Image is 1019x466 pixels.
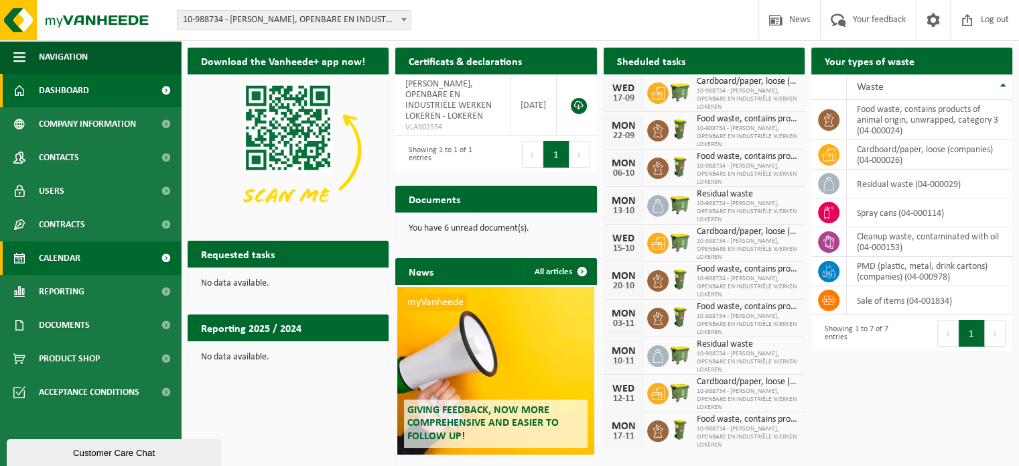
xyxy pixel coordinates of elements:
[397,287,594,455] a: myVanheede Giving feedback, now more comprehensive and easier to follow up!
[669,381,691,404] img: WB-1100-HPE-GN-50
[610,244,637,253] div: 15-10
[669,231,691,253] img: WB-1100-HPE-GN-50
[39,342,100,375] span: Product Shop
[39,241,80,275] span: Calendar
[697,114,798,125] span: Food waste, contains products of animal origin, unwrapped, category 3
[39,174,64,208] span: Users
[697,152,798,162] span: Food waste, contains products of animal origin, unwrapped, category 3
[511,74,557,136] td: [DATE]
[669,418,691,441] img: WB-0060-HPE-GN-50
[543,141,569,168] button: 1
[669,193,691,216] img: WB-1100-HPE-GN-50
[610,308,637,319] div: MON
[405,122,500,133] span: VLA902554
[610,158,637,169] div: MON
[847,100,1012,140] td: food waste, contains products of animal origin, unwrapped, category 3 (04-000024)
[811,48,928,74] h2: Your types of waste
[697,414,798,425] span: Food waste, contains products of animal origin, unwrapped, category 3
[847,170,1012,198] td: residual waste (04-000029)
[188,314,315,341] h2: Reporting 2025 / 2024
[847,140,1012,170] td: cardboard/paper, loose (companies) (04-000026)
[697,339,798,350] span: Residual waste
[402,139,489,169] div: Showing 1 to 1 of 1 entries
[697,350,798,374] span: 10-988734 - [PERSON_NAME], OPENBARE EN INDUSTRIËLE WERKEN LOKEREN
[697,76,798,87] span: Cardboard/paper, loose (companies)
[610,121,637,131] div: MON
[697,189,798,200] span: Residual waste
[697,264,798,275] span: Food waste, contains products of animal origin, unwrapped, category 3
[697,125,798,149] span: 10-988734 - [PERSON_NAME], OPENBARE EN INDUSTRIËLE WERKEN LOKEREN
[669,268,691,291] img: WB-0060-HPE-GN-50
[39,141,79,174] span: Contacts
[39,308,90,342] span: Documents
[610,282,637,291] div: 20-10
[188,48,379,74] h2: Download the Vanheede+ app now!
[669,343,691,366] img: WB-1100-HPE-GN-50
[39,40,88,74] span: Navigation
[610,94,637,103] div: 17-09
[522,141,543,168] button: Previous
[610,384,637,394] div: WED
[697,200,798,224] span: 10-988734 - [PERSON_NAME], OPENBARE EN INDUSTRIËLE WERKEN LOKEREN
[818,318,905,348] div: Showing 1 to 7 of 7 entries
[407,405,559,441] span: Giving feedback, now more comprehensive and easier to follow up!
[610,131,637,141] div: 22-09
[669,306,691,329] img: WB-0060-HPE-GN-50
[610,83,637,94] div: WED
[669,118,691,141] img: WB-0060-HPE-GN-50
[404,294,467,311] span: myVanheede
[610,319,637,329] div: 03-11
[297,341,387,367] a: View reporting
[610,394,637,404] div: 12-11
[847,227,1012,257] td: cleanup waste, contaminated with oil (04-000153)
[39,208,85,241] span: Contracts
[524,258,596,285] a: All articles
[188,74,389,225] img: Download de VHEPlus App
[610,432,637,441] div: 17-11
[201,353,375,362] p: No data available.
[857,82,884,93] span: Waste
[395,186,474,212] h2: Documents
[697,388,798,412] span: 10-988734 - [PERSON_NAME], OPENBARE EN INDUSTRIËLE WERKEN LOKEREN
[39,107,136,141] span: Company information
[604,48,699,74] h2: Sheduled tasks
[959,320,985,347] button: 1
[697,162,798,186] span: 10-988734 - [PERSON_NAME], OPENBARE EN INDUSTRIËLE WERKEN LOKEREN
[697,275,798,299] span: 10-988734 - [PERSON_NAME], OPENBARE EN INDUSTRIËLE WERKEN LOKEREN
[405,79,492,121] span: [PERSON_NAME], OPENBARE EN INDUSTRIËLE WERKEN LOKEREN - LOKEREN
[395,48,535,74] h2: Certificats & declarations
[847,257,1012,286] td: PMD (plastic, metal, drink cartons) (companies) (04-000978)
[610,271,637,282] div: MON
[847,198,1012,227] td: spray cans (04-000114)
[610,207,637,216] div: 13-10
[697,312,798,337] span: 10-988734 - [PERSON_NAME], OPENBARE EN INDUSTRIËLE WERKEN LOKEREN
[610,357,637,366] div: 10-11
[610,346,637,357] div: MON
[7,436,224,466] iframe: chat widget
[39,375,139,409] span: Acceptance conditions
[697,302,798,312] span: Food waste, contains products of animal origin, unwrapped, category 3
[697,227,798,237] span: Cardboard/paper, loose (companies)
[985,320,1006,347] button: Next
[188,241,288,267] h2: Requested tasks
[39,275,84,308] span: Reporting
[610,421,637,432] div: MON
[610,196,637,207] div: MON
[177,10,411,30] span: 10-988734 - VICTOR PEETERS, OPENBARE EN INDUSTRIËLE WERKEN LOKEREN - LOKEREN
[669,80,691,103] img: WB-1100-HPE-GN-50
[937,320,959,347] button: Previous
[847,286,1012,315] td: sale of items (04-001834)
[697,377,798,388] span: Cardboard/paper, loose (companies)
[39,74,89,107] span: Dashboard
[669,156,691,178] img: WB-0060-HPE-GN-50
[697,425,798,449] span: 10-988734 - [PERSON_NAME], OPENBARE EN INDUSTRIËLE WERKEN LOKEREN
[201,279,375,288] p: No data available.
[409,224,583,233] p: You have 6 unread document(s).
[610,169,637,178] div: 06-10
[697,87,798,111] span: 10-988734 - [PERSON_NAME], OPENBARE EN INDUSTRIËLE WERKEN LOKEREN
[610,233,637,244] div: WED
[395,258,447,284] h2: News
[178,11,411,30] span: 10-988734 - VICTOR PEETERS, OPENBARE EN INDUSTRIËLE WERKEN LOKEREN - LOKEREN
[569,141,590,168] button: Next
